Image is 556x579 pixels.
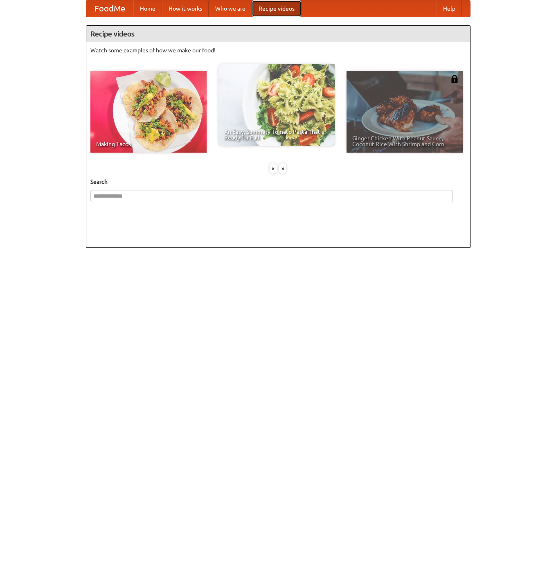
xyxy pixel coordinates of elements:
p: Watch some examples of how we make our food! [90,46,466,54]
a: FoodMe [86,0,133,17]
span: Making Tacos [96,141,201,147]
a: An Easy, Summery Tomato Pasta That's Ready for Fall [218,64,335,146]
span: An Easy, Summery Tomato Pasta That's Ready for Fall [224,129,329,140]
h4: Recipe videos [86,26,470,42]
h5: Search [90,178,466,186]
div: » [279,163,286,173]
a: Help [437,0,462,17]
a: Home [133,0,162,17]
a: Who we are [209,0,252,17]
a: How it works [162,0,209,17]
div: « [270,163,277,173]
a: Making Tacos [90,71,207,153]
a: Recipe videos [252,0,301,17]
img: 483408.png [450,75,459,83]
